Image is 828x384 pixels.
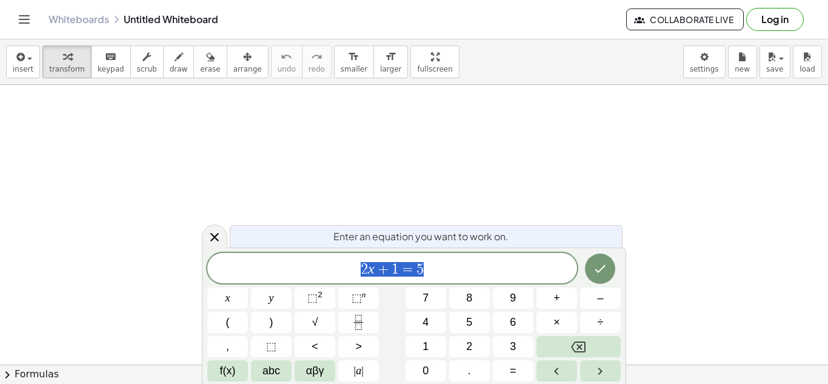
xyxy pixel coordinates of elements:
[361,365,364,377] span: |
[422,339,429,355] span: 1
[49,65,85,73] span: transform
[375,262,392,277] span: +
[137,65,157,73] span: scrub
[271,45,302,78] button: undoundo
[417,65,452,73] span: fullscreen
[348,50,359,64] i: format_size
[493,288,533,309] button: 9
[270,314,273,331] span: )
[207,312,248,333] button: (
[422,290,429,306] span: 7
[130,45,164,78] button: scrub
[406,336,446,357] button: 1
[207,336,248,357] button: ,
[449,336,490,357] button: 2
[302,45,332,78] button: redoredo
[312,339,318,355] span: <
[493,360,533,382] button: Equals
[580,288,621,309] button: Minus
[354,365,356,377] span: |
[385,50,396,64] i: format_size
[800,65,815,73] span: load
[468,363,471,379] span: .
[338,360,379,382] button: Absolute value
[449,360,490,382] button: .
[585,254,615,284] button: Done
[226,314,230,331] span: (
[449,288,490,309] button: 8
[422,314,429,331] span: 4
[295,360,335,382] button: Greek alphabet
[306,363,324,379] span: αβγ
[406,360,446,382] button: 0
[793,45,822,78] button: load
[416,262,424,277] span: 5
[278,65,296,73] span: undo
[536,336,621,357] button: Backspace
[406,288,446,309] button: 7
[200,65,220,73] span: erase
[362,290,366,299] sup: n
[466,314,472,331] span: 5
[295,288,335,309] button: Squared
[311,50,322,64] i: redo
[597,290,603,306] span: –
[410,45,459,78] button: fullscreen
[295,312,335,333] button: Square root
[312,314,318,331] span: √
[226,339,229,355] span: ,
[493,336,533,357] button: 3
[536,288,577,309] button: Plus
[91,45,131,78] button: keyboardkeypad
[251,288,292,309] button: y
[6,45,40,78] button: insert
[48,13,109,25] a: Whiteboards
[392,262,399,277] span: 1
[207,360,248,382] button: Functions
[207,288,248,309] button: x
[281,50,292,64] i: undo
[598,314,604,331] span: ÷
[406,312,446,333] button: 4
[354,363,364,379] span: a
[355,339,362,355] span: >
[735,65,750,73] span: new
[269,290,274,306] span: y
[266,339,276,355] span: ⬚
[466,290,472,306] span: 8
[510,363,516,379] span: =
[307,292,318,304] span: ⬚
[251,360,292,382] button: Alphabet
[163,45,195,78] button: draw
[98,65,124,73] span: keypad
[361,262,368,277] span: 2
[536,312,577,333] button: Times
[690,65,719,73] span: settings
[295,336,335,357] button: Less than
[449,312,490,333] button: 5
[170,65,188,73] span: draw
[15,10,34,29] button: Toggle navigation
[105,50,116,64] i: keyboard
[352,292,362,304] span: ⬚
[422,363,429,379] span: 0
[262,363,280,379] span: abc
[636,14,733,25] span: Collaborate Live
[493,312,533,333] button: 6
[536,360,577,382] button: Left arrow
[760,45,790,78] button: save
[766,65,783,73] span: save
[333,229,509,244] span: Enter an equation you want to work on.
[510,314,516,331] span: 6
[251,312,292,333] button: )
[220,363,236,379] span: f(x)
[510,339,516,355] span: 3
[368,261,375,277] var: x
[580,360,621,382] button: Right arrow
[225,290,230,306] span: x
[626,8,744,30] button: Collaborate Live
[380,65,401,73] span: larger
[341,65,367,73] span: smaller
[193,45,227,78] button: erase
[251,336,292,357] button: Placeholder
